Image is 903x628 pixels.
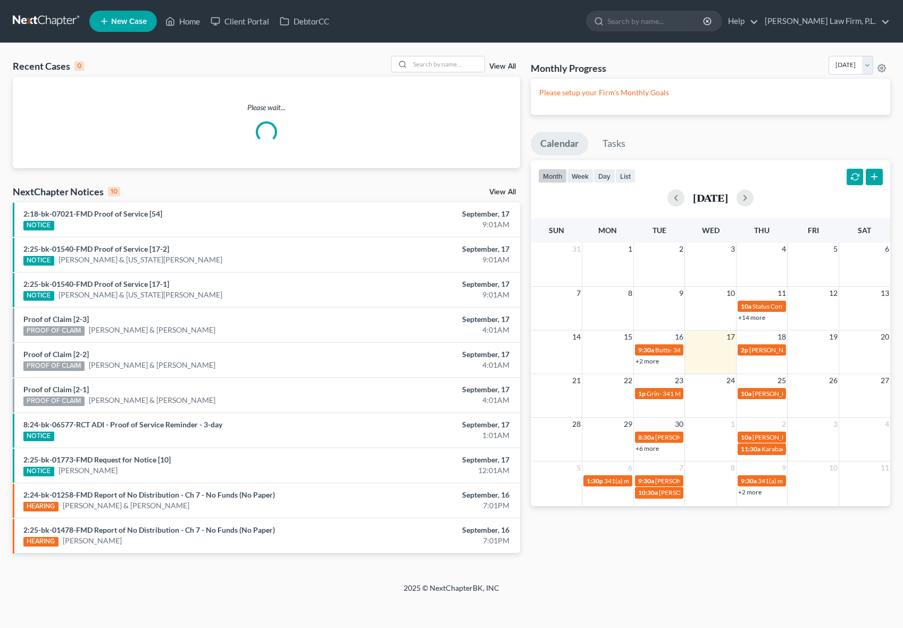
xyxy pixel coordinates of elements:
[571,330,582,343] span: 14
[23,326,85,336] div: PROOF OF CLAIM
[23,502,58,511] div: HEARING
[23,209,162,218] a: 2:18-bk-07021-FMD Proof of Service [54]
[567,169,593,183] button: week
[355,500,509,511] div: 7:01PM
[89,395,215,406] a: [PERSON_NAME] & [PERSON_NAME]
[355,384,509,395] div: September, 17
[741,346,748,354] span: 2p
[23,361,85,371] div: PROOF OF CLAIM
[638,489,658,497] span: 10:30a
[23,315,89,324] a: Proof of Claim [2-3]
[659,489,747,497] span: [PERSON_NAME]- 341 Meeting
[355,219,509,230] div: 9:01AM
[355,430,509,441] div: 1:01AM
[752,302,880,310] span: Status Conference for Epic Sweets Group, LLC
[23,256,54,266] div: NOTICE
[738,488,762,496] a: +2 more
[489,188,516,196] a: View All
[741,390,751,398] span: 10a
[828,461,839,474] span: 10
[828,374,839,387] span: 26
[730,461,736,474] span: 8
[111,18,147,26] span: New Case
[571,374,582,387] span: 21
[74,61,84,71] div: 0
[623,418,633,431] span: 29
[832,418,839,431] span: 3
[725,330,736,343] span: 17
[355,349,509,360] div: September, 17
[23,291,54,301] div: NOTICE
[776,287,787,300] span: 11
[23,396,85,406] div: PROOF OF CLAIM
[13,60,84,72] div: Recent Cases
[638,477,654,485] span: 9:30a
[638,346,654,354] span: 9:30a
[63,500,189,511] a: [PERSON_NAME] & [PERSON_NAME]
[355,395,509,406] div: 4:01AM
[23,279,169,288] a: 2:25-bk-01540-FMD Proof of Service [17-1]
[531,62,606,75] h3: Monthly Progress
[571,243,582,255] span: 31
[355,325,509,335] div: 4:01AM
[23,350,89,359] a: Proof of Claim [2-2]
[741,445,760,453] span: 11:30a
[355,254,509,265] div: 9:01AM
[884,418,890,431] span: 4
[355,490,509,500] div: September, 16
[539,87,882,98] p: Please setup your Firm's Monthly Goals
[832,243,839,255] span: 5
[678,287,684,300] span: 9
[725,287,736,300] span: 10
[108,187,120,196] div: 10
[160,12,205,31] a: Home
[274,12,335,31] a: DebtorCC
[674,418,684,431] span: 30
[828,287,839,300] span: 12
[13,185,120,198] div: NextChapter Notices
[781,243,787,255] span: 4
[880,374,890,387] span: 27
[148,583,755,602] div: 2025 © NextChapterBK, INC
[693,192,728,203] h2: [DATE]
[489,63,516,70] a: View All
[355,290,509,300] div: 9:01AM
[880,461,890,474] span: 11
[575,287,582,300] span: 7
[355,314,509,325] div: September, 17
[884,243,890,255] span: 6
[752,433,841,441] span: [PERSON_NAME]- 341 Meeting
[58,290,222,300] a: [PERSON_NAME] & [US_STATE][PERSON_NAME]
[741,477,757,485] span: 9:30a
[571,418,582,431] span: 28
[205,12,274,31] a: Client Portal
[593,132,635,155] a: Tasks
[880,287,890,300] span: 13
[776,374,787,387] span: 25
[587,477,603,485] span: 1:30p
[636,357,659,365] a: +2 more
[638,433,654,441] span: 8:30a
[647,390,698,398] span: Grin- 341 Meeting
[23,525,275,534] a: 2:25-bk-01478-FMD Report of No Distribution - Ch 7 - No Funds (No Paper)
[758,477,860,485] span: 341(a) meeting for [PERSON_NAME]
[355,279,509,290] div: September, 17
[355,209,509,219] div: September, 17
[725,374,736,387] span: 24
[655,433,743,441] span: [PERSON_NAME]- 341 Meeting
[702,226,720,235] span: Wed
[63,535,122,546] a: [PERSON_NAME]
[355,455,509,465] div: September, 17
[58,465,118,476] a: [PERSON_NAME]
[623,374,633,387] span: 22
[741,302,751,310] span: 10a
[759,12,890,31] a: [PERSON_NAME] Law Firm, P.L.
[678,461,684,474] span: 7
[615,169,636,183] button: list
[355,360,509,370] div: 4:01AM
[749,346,838,354] span: [PERSON_NAME]- 341 Meeting
[752,390,841,398] span: [PERSON_NAME]- 341 Meeting
[723,12,758,31] a: Help
[531,132,588,155] a: Calendar
[23,490,275,499] a: 2:24-bk-01258-FMD Report of No Distribution - Ch 7 - No Funds (No Paper)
